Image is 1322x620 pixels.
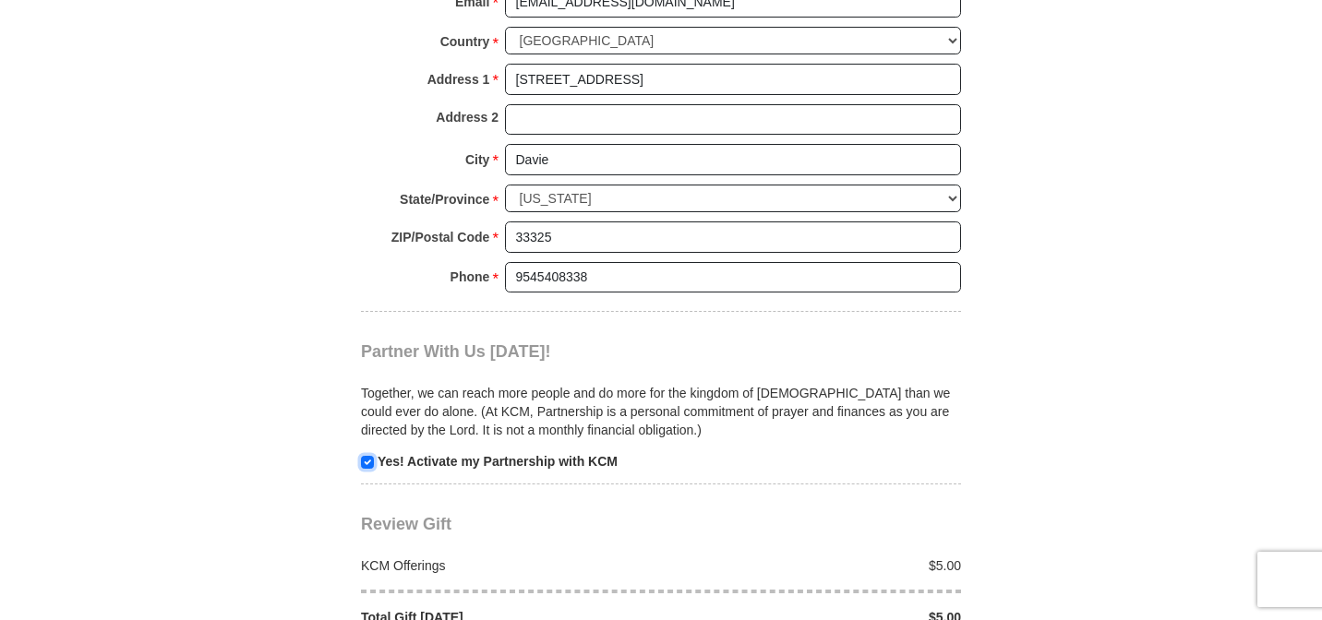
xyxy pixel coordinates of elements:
[400,186,489,212] strong: State/Province
[361,384,961,439] p: Together, we can reach more people and do more for the kingdom of [DEMOGRAPHIC_DATA] than we coul...
[427,66,490,92] strong: Address 1
[352,556,662,575] div: KCM Offerings
[661,556,971,575] div: $5.00
[436,104,499,130] strong: Address 2
[465,147,489,173] strong: City
[361,515,451,533] span: Review Gift
[451,264,490,290] strong: Phone
[440,29,490,54] strong: Country
[378,454,618,469] strong: Yes! Activate my Partnership with KCM
[391,224,490,250] strong: ZIP/Postal Code
[361,342,551,361] span: Partner With Us [DATE]!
